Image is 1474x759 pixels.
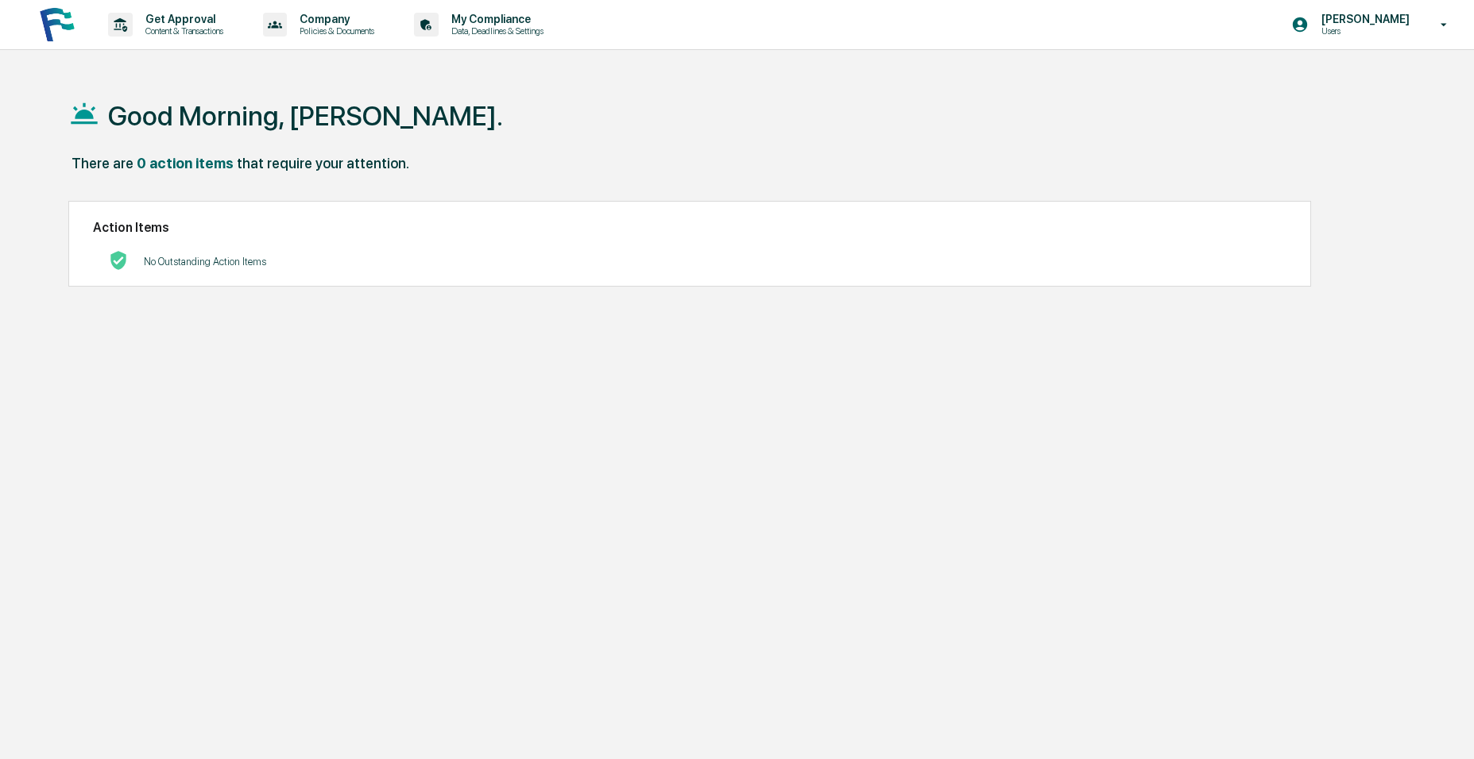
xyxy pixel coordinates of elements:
[133,13,231,25] p: Get Approval
[144,256,266,268] p: No Outstanding Action Items
[287,13,382,25] p: Company
[38,6,76,44] img: logo
[108,100,503,132] h1: Good Morning, [PERSON_NAME].
[137,155,234,171] div: 0 action items
[1309,13,1418,25] p: [PERSON_NAME]
[109,251,128,270] img: No Actions logo
[287,25,382,37] p: Policies & Documents
[439,25,551,37] p: Data, Deadlines & Settings
[72,155,133,171] div: There are
[1309,25,1418,37] p: Users
[439,13,551,25] p: My Compliance
[133,25,231,37] p: Content & Transactions
[93,220,1287,235] h2: Action Items
[237,155,409,171] div: that require your attention.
